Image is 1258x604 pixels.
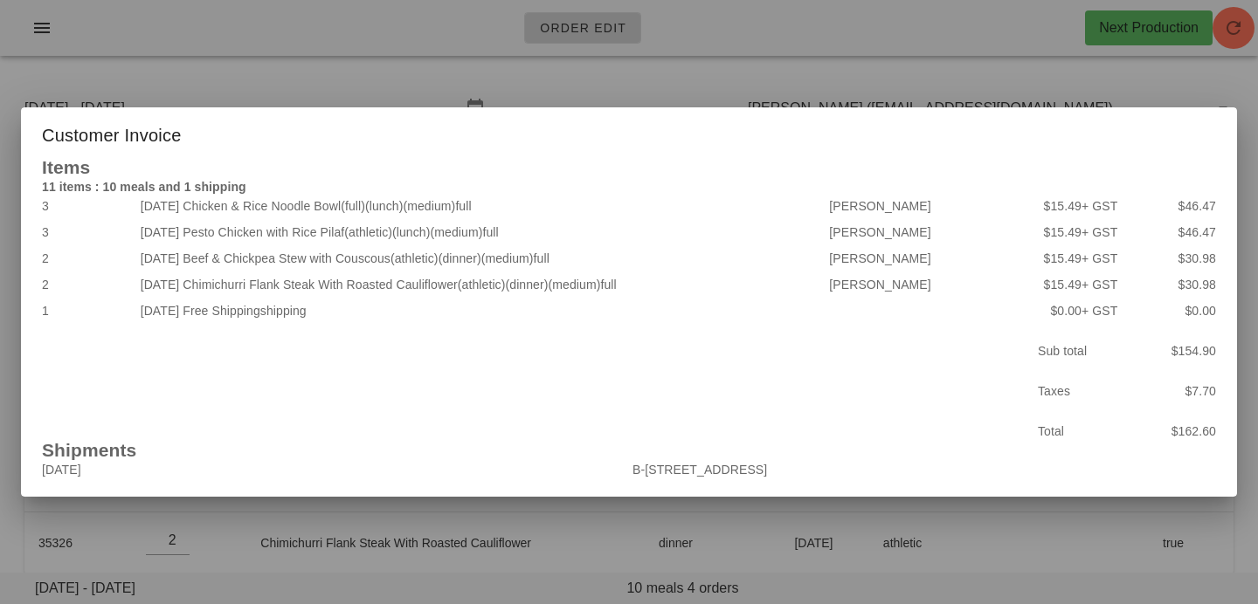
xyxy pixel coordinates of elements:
h2: Shipments [42,441,1216,460]
div: Taxes [1027,371,1127,411]
span: + GST [1082,199,1117,213]
div: $46.47 [1121,193,1220,219]
div: Total [1027,411,1127,451]
div: $15.49 [1023,219,1122,245]
span: + GST [1082,225,1117,239]
div: Sub total [1027,331,1127,371]
div: 1 [38,298,137,324]
span: (lunch) [392,225,431,239]
div: [DATE] Beef & Chickpea Stew with Couscous full [137,245,826,271]
div: 3 [38,193,137,219]
div: $15.49 [1023,245,1122,271]
h4: 11 items : 10 meals and 1 shipping [42,177,1216,196]
span: (dinner) [439,251,481,265]
span: (full) [341,199,365,213]
div: [PERSON_NAME] [826,245,1022,271]
span: (lunch) [365,199,404,213]
div: 2 [38,245,137,271]
span: + GST [1082,304,1117,318]
div: [DATE] [38,456,629,483]
div: [PERSON_NAME] [826,271,1022,298]
div: $30.98 [1121,271,1220,298]
span: + GST [1082,278,1117,292]
div: $46.47 [1121,219,1220,245]
span: (medium) [549,278,601,292]
span: (medium) [481,251,534,265]
div: Customer Invoice [21,107,1237,158]
div: 2 [38,271,137,298]
div: [PERSON_NAME] [826,193,1022,219]
div: $15.49 [1023,271,1122,298]
div: [DATE] Free Shipping shipping [137,298,826,324]
span: (medium) [403,199,455,213]
span: (dinner) [505,278,548,292]
span: (medium) [431,225,483,239]
span: (athletic) [391,251,439,265]
div: $162.60 [1127,411,1227,451]
span: + GST [1082,251,1117,265]
div: [DATE] Chimichurri Flank Steak With Roasted Cauliflower full [137,271,826,298]
div: $0.00 [1023,298,1122,324]
div: $0.00 [1121,298,1220,324]
h2: Items [42,158,1216,177]
div: [PERSON_NAME] [826,219,1022,245]
span: (athletic) [458,278,506,292]
div: $7.70 [1127,371,1227,411]
div: [DATE] Pesto Chicken with Rice Pilaf full [137,219,826,245]
div: $15.49 [1023,193,1122,219]
div: 3 [38,219,137,245]
div: [DATE] Chicken & Rice Noodle Bowl full [137,193,826,219]
div: B-[STREET_ADDRESS] [629,456,1220,483]
span: (athletic) [344,225,392,239]
div: $154.90 [1127,331,1227,371]
div: $30.98 [1121,245,1220,271]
